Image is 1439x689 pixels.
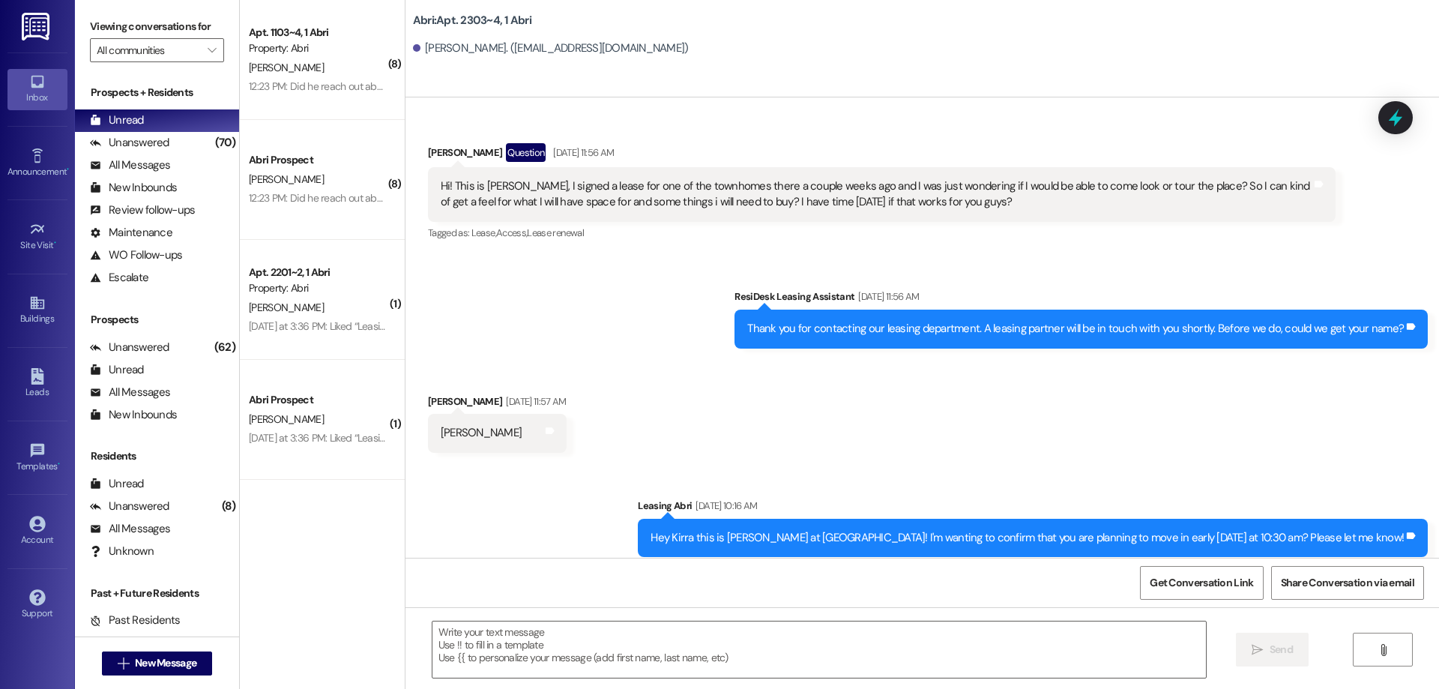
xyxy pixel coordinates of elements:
div: Hi! This is [PERSON_NAME], I signed a lease for one of the townhomes there a couple weeks ago and... [441,178,1312,211]
div: Tagged as: [428,222,1336,244]
a: Support [7,585,67,625]
span: New Message [135,655,196,671]
i:  [1252,644,1263,656]
div: [PERSON_NAME] [428,394,567,415]
i:  [208,44,216,56]
a: Inbox [7,69,67,109]
span: • [54,238,56,248]
div: Unanswered [90,499,169,514]
span: Share Conversation via email [1281,575,1414,591]
span: Send [1270,642,1293,658]
div: WO Follow-ups [90,247,182,263]
span: Lease , [471,226,496,239]
div: Unread [90,112,144,128]
div: Review follow-ups [90,202,195,218]
div: [DATE] 10:16 AM [692,498,757,514]
label: Viewing conversations for [90,15,224,38]
div: [PERSON_NAME] [428,143,1336,167]
div: (62) [211,336,239,359]
a: Templates • [7,438,67,478]
div: Question [506,143,546,162]
div: Prospects + Residents [75,85,239,100]
span: • [58,459,60,469]
button: Send [1236,633,1309,667]
div: Past + Future Residents [75,586,239,601]
div: Past Residents [90,613,181,628]
a: Buildings [7,290,67,331]
span: • [67,164,69,175]
input: All communities [97,38,200,62]
div: Hey Kirra this is [PERSON_NAME] at [GEOGRAPHIC_DATA]! I'm wanting to confirm that you are plannin... [651,530,1404,546]
img: ResiDesk Logo [22,13,52,40]
div: All Messages [90,385,170,400]
div: New Inbounds [90,407,177,423]
div: Thank you for contacting our leasing department. A leasing partner will be in touch with you shor... [747,321,1404,337]
div: Escalate [90,270,148,286]
div: New Inbounds [90,180,177,196]
b: Abri: Apt. 2303~4, 1 Abri [413,13,531,28]
span: Access , [496,226,527,239]
a: Account [7,511,67,552]
i:  [118,658,129,670]
div: Unread [90,476,144,492]
div: All Messages [90,521,170,537]
div: [DATE] 11:56 AM [549,145,614,160]
a: Leads [7,364,67,404]
div: [DATE] 11:57 AM [502,394,566,409]
div: (8) [218,495,239,518]
div: All Messages [90,157,170,173]
span: Lease renewal [527,226,584,239]
span: Get Conversation Link [1150,575,1253,591]
div: Residents [75,448,239,464]
button: Share Conversation via email [1271,566,1424,600]
i:  [1378,644,1389,656]
div: Unanswered [90,135,169,151]
div: Prospects [75,312,239,328]
div: Unknown [90,544,154,559]
a: Site Visit • [7,217,67,257]
div: Leasing Abri [638,498,1428,519]
div: [DATE] 11:56 AM [854,289,919,304]
div: Unanswered [90,340,169,355]
div: Unread [90,362,144,378]
div: Maintenance [90,225,172,241]
div: (70) [211,131,239,154]
div: [PERSON_NAME] [441,425,522,441]
button: New Message [102,652,213,676]
div: ResiDesk Leasing Assistant [734,289,1428,310]
div: [PERSON_NAME]. ([EMAIL_ADDRESS][DOMAIN_NAME]) [413,40,689,56]
button: Get Conversation Link [1140,566,1263,600]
